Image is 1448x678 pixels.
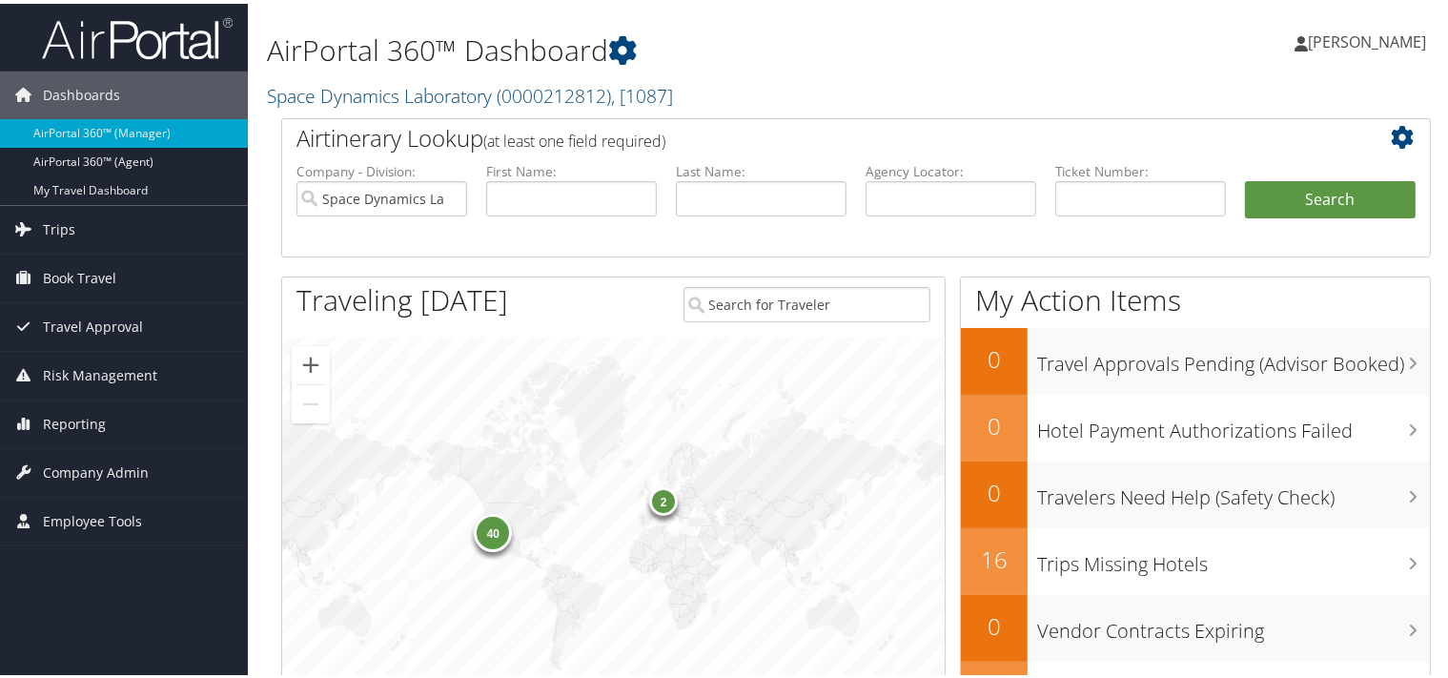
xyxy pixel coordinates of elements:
[1245,177,1416,216] button: Search
[296,277,508,317] h1: Traveling [DATE]
[866,158,1036,177] label: Agency Locator:
[683,283,931,318] input: Search for Traveler
[497,79,611,105] span: ( 0000212812 )
[43,299,143,347] span: Travel Approval
[267,27,1052,67] h1: AirPortal 360™ Dashboard
[474,509,512,547] div: 40
[483,127,665,148] span: (at least one field required)
[43,397,106,444] span: Reporting
[961,339,1028,372] h2: 0
[292,342,330,380] button: Zoom in
[676,158,846,177] label: Last Name:
[296,118,1320,151] h2: Airtinerary Lookup
[611,79,673,105] span: , [ 1087 ]
[1037,404,1430,441] h3: Hotel Payment Authorizations Failed
[486,158,657,177] label: First Name:
[961,406,1028,439] h2: 0
[42,12,233,57] img: airportal-logo.png
[1055,158,1226,177] label: Ticket Number:
[1037,605,1430,641] h3: Vendor Contracts Expiring
[267,79,673,105] a: Space Dynamics Laboratory
[43,494,142,542] span: Employee Tools
[43,445,149,493] span: Company Admin
[961,324,1430,391] a: 0Travel Approvals Pending (Advisor Booked)
[961,391,1430,458] a: 0Hotel Payment Authorizations Failed
[1295,10,1445,67] a: [PERSON_NAME]
[961,524,1430,591] a: 16Trips Missing Hotels
[43,202,75,250] span: Trips
[43,348,157,396] span: Risk Management
[1037,538,1430,574] h3: Trips Missing Hotels
[961,458,1430,524] a: 0Travelers Need Help (Safety Check)
[961,277,1430,317] h1: My Action Items
[43,68,120,115] span: Dashboards
[961,606,1028,639] h2: 0
[296,158,467,177] label: Company - Division:
[1037,338,1430,374] h3: Travel Approvals Pending (Advisor Booked)
[1308,28,1426,49] span: [PERSON_NAME]
[1037,471,1430,507] h3: Travelers Need Help (Safety Check)
[649,483,678,511] div: 2
[961,591,1430,658] a: 0Vendor Contracts Expiring
[43,251,116,298] span: Book Travel
[292,381,330,420] button: Zoom out
[961,540,1028,572] h2: 16
[961,473,1028,505] h2: 0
